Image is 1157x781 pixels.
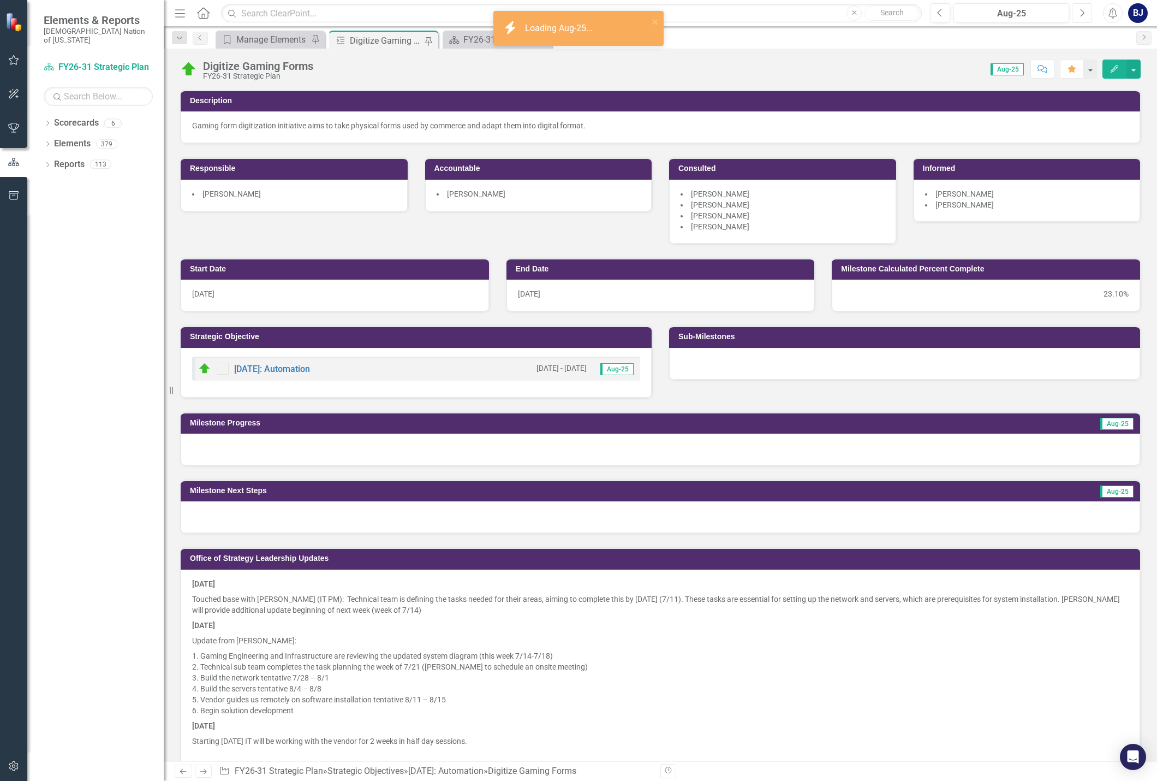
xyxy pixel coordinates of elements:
h3: Milestone Progress [190,419,825,427]
span: [PERSON_NAME] [202,190,261,198]
span: Aug-25 [1100,486,1134,498]
a: Manage Elements [218,33,308,46]
small: [DATE] - [DATE] [536,363,587,374]
div: » » » [219,765,652,778]
div: 113 [90,160,111,169]
span: Aug-25 [991,63,1024,75]
div: Loading Aug-25... [525,22,595,35]
h3: Strategic Objective [190,333,646,341]
span: Elements & Reports [44,14,153,27]
h3: Accountable [434,164,647,173]
span: [PERSON_NAME] [691,190,749,198]
div: Open Intercom Messenger [1120,744,1146,770]
a: FY26-31 Strategic Plan [445,33,549,46]
a: Scorecards [54,117,99,129]
div: Digitize Gaming Forms [350,34,422,48]
a: [DATE]: Automation [408,766,484,776]
strong: [DATE] [192,621,215,630]
input: Search ClearPoint... [221,4,922,23]
button: BJ [1128,3,1148,23]
small: [DEMOGRAPHIC_DATA] Nation of [US_STATE] [44,27,153,45]
p: Starting [DATE] IT will be working with the vendor for 2 weeks in half day sessions. [192,733,1129,749]
h3: End Date [516,265,809,273]
div: Aug-25 [957,7,1065,20]
div: 379 [96,139,117,149]
h3: Office of Strategy Leadership Updates [190,554,1135,563]
div: FY26-31 Strategic Plan [203,72,313,80]
h3: Milestone Calculated Percent Complete [841,265,1135,273]
div: FY26-31 Strategic Plan [463,33,549,46]
img: On Target [198,362,211,375]
button: Aug-25 [953,3,1069,23]
span: [PERSON_NAME] [691,211,749,220]
div: Digitize Gaming Forms [488,766,576,776]
li: Begin solution development [200,705,1129,716]
span: Aug-25 [600,363,634,375]
h3: Responsible [190,164,402,173]
span: Search [880,8,904,17]
span: [PERSON_NAME] [935,190,994,198]
span: [PERSON_NAME] [691,200,749,209]
strong: [DATE] [192,721,215,730]
span: [PERSON_NAME] [691,222,749,231]
p: Update from [PERSON_NAME]: [192,633,1129,648]
li: Technical sub team completes the task planning the week of 7/21 ([PERSON_NAME] to schedule an ons... [200,661,1129,672]
a: Strategic Objectives [327,766,404,776]
input: Search Below... [44,87,153,106]
h3: Milestone Next Steps [190,487,843,495]
div: Manage Elements [236,33,308,46]
strong: [DATE] [192,579,215,588]
span: [DATE] [192,289,214,298]
div: 23.10% [843,288,1129,299]
a: FY26-31 Strategic Plan [44,61,153,74]
h3: Sub-Milestones [678,333,1135,341]
p: Gaming form digitization initiative aims to take physical forms used by commerce and adapt them i... [192,120,1129,131]
img: ClearPoint Strategy [5,13,25,32]
span: [DATE] [518,289,540,298]
li: Build the servers tentative 8/4 – 8/8 [200,683,1129,694]
h3: Consulted [678,164,891,173]
a: FY26-31 Strategic Plan [235,766,323,776]
p: Touched base with [PERSON_NAME] (IT PM): Technical team is defining the tasks needed for their ar... [192,591,1129,618]
button: close [652,15,659,28]
a: [DATE]: Automation [234,364,310,374]
button: Search [864,5,919,21]
img: On Target [180,61,198,78]
li: Build the network tentative 7/28 – 8/1 [200,672,1129,683]
div: 6 [104,119,122,128]
h3: Description [190,97,1135,105]
a: Elements [54,138,91,150]
a: Reports [54,158,85,171]
span: [PERSON_NAME] [447,190,505,198]
li: Vendor guides us remotely on software installation tentative 8/11 – 8/15 [200,694,1129,705]
li: Gaming Engineering and Infrastructure are reviewing the updated system diagram (this week 7/14-7/18) [200,650,1129,661]
span: Aug-25 [1100,418,1134,430]
h3: Start Date [190,265,484,273]
h3: Informed [923,164,1135,173]
div: Digitize Gaming Forms [203,60,313,72]
span: [PERSON_NAME] [935,200,994,209]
